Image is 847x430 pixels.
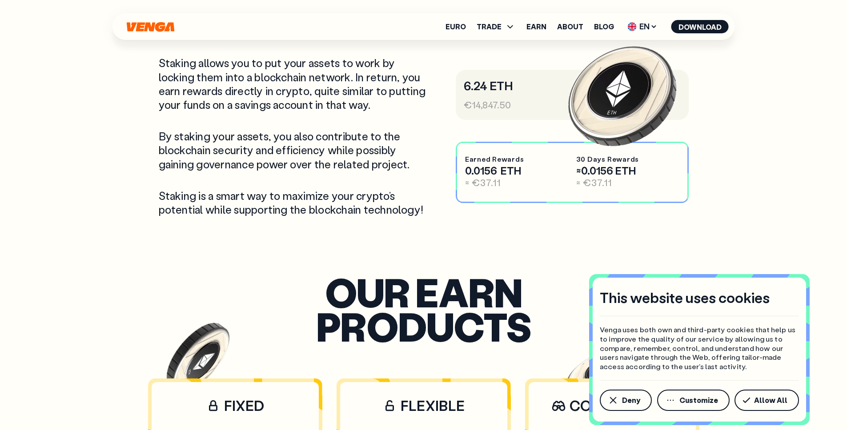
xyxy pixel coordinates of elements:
[576,155,679,164] p: 30 Days Rewards
[628,22,637,31] img: flag-uk
[576,177,679,189] p: ≈ €37.11
[557,23,583,30] a: About
[159,129,429,171] p: By staking your assets, you also contribute to the blockchain security and efficiency while possi...
[351,396,497,415] h3: FLEXIBLE
[735,390,799,411] button: Allow All
[600,390,652,411] button: Deny
[600,325,799,371] p: Venga uses both own and third-party cookies that help us to improve the quality of our service by...
[464,99,680,111] p: €14,847.50
[600,288,770,307] h4: This website uses cookies
[576,163,613,177] span: ≈ 0.0156
[162,396,308,415] h3: FIXED
[501,163,521,177] span: ETH
[465,176,501,189] span: ≈ €37.11
[679,397,718,404] span: Customize
[526,23,546,30] a: Earn
[754,397,787,404] span: Allow All
[446,23,466,30] a: Euro
[671,20,729,33] button: Download
[657,390,730,411] button: Customize
[477,21,516,32] span: TRADE
[159,56,429,111] p: Staking allows you to put your assets to work by locking them into a blockchain network. In retur...
[159,189,429,216] p: Staking is a smart way to maximize your crypto’s potential while supporting the blockchain techno...
[622,397,640,404] span: Deny
[465,164,498,177] span: 0.0156
[594,23,614,30] a: Blog
[566,39,679,152] img: coin
[615,163,636,177] span: ETH
[261,275,586,343] h2: Our earn products
[464,78,680,94] p: 6.24 ETH
[625,20,661,34] span: EN
[126,22,176,32] svg: Home
[539,396,685,415] h3: COMING SOON
[477,23,502,30] span: TRADE
[465,155,568,164] p: Earned Rewards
